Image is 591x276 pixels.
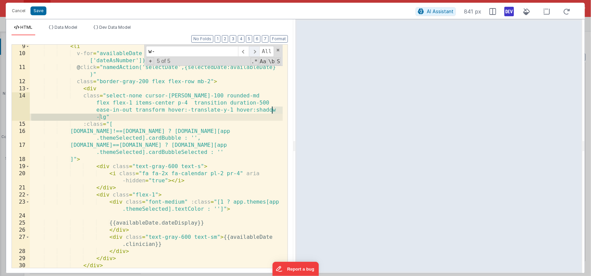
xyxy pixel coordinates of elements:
[254,35,260,43] button: 6
[147,57,154,65] span: Toggel Replace mode
[12,78,30,85] div: 12
[99,25,131,30] span: Dev Data Model
[246,35,252,43] button: 5
[12,92,30,121] div: 14
[191,35,213,43] button: No Folds
[12,199,30,213] div: 23
[272,262,319,276] iframe: Marker.io feedback button
[12,163,30,170] div: 19
[276,57,281,65] span: Search In Selection
[154,58,173,64] span: 5 of 5
[30,6,46,15] button: Save
[215,35,220,43] button: 1
[12,191,30,199] div: 22
[270,35,288,43] button: Format
[8,6,29,16] button: Cancel
[55,25,77,30] span: Data Model
[12,227,30,234] div: 26
[12,255,30,262] div: 29
[262,35,269,43] button: 7
[12,212,30,220] div: 24
[12,156,30,163] div: 18
[259,46,274,57] span: Alt-Enter
[12,64,30,78] div: 11
[12,248,30,255] div: 28
[12,234,30,248] div: 27
[12,85,30,92] div: 13
[222,35,228,43] button: 2
[12,262,30,269] div: 30
[12,43,30,50] div: 9
[416,7,456,16] button: AI Assistant
[12,184,30,191] div: 21
[12,128,30,142] div: 16
[259,57,267,65] span: CaseSensitive Search
[12,142,30,156] div: 17
[230,35,236,43] button: 3
[20,25,33,30] span: HTML
[12,50,30,64] div: 10
[12,170,30,184] div: 20
[464,7,481,16] span: 841 px
[427,8,453,14] span: AI Assistant
[251,57,258,65] span: RegExp Search
[268,57,275,65] span: Whole Word Search
[12,220,30,227] div: 25
[12,121,30,128] div: 15
[146,46,238,57] input: Search for
[238,35,245,43] button: 4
